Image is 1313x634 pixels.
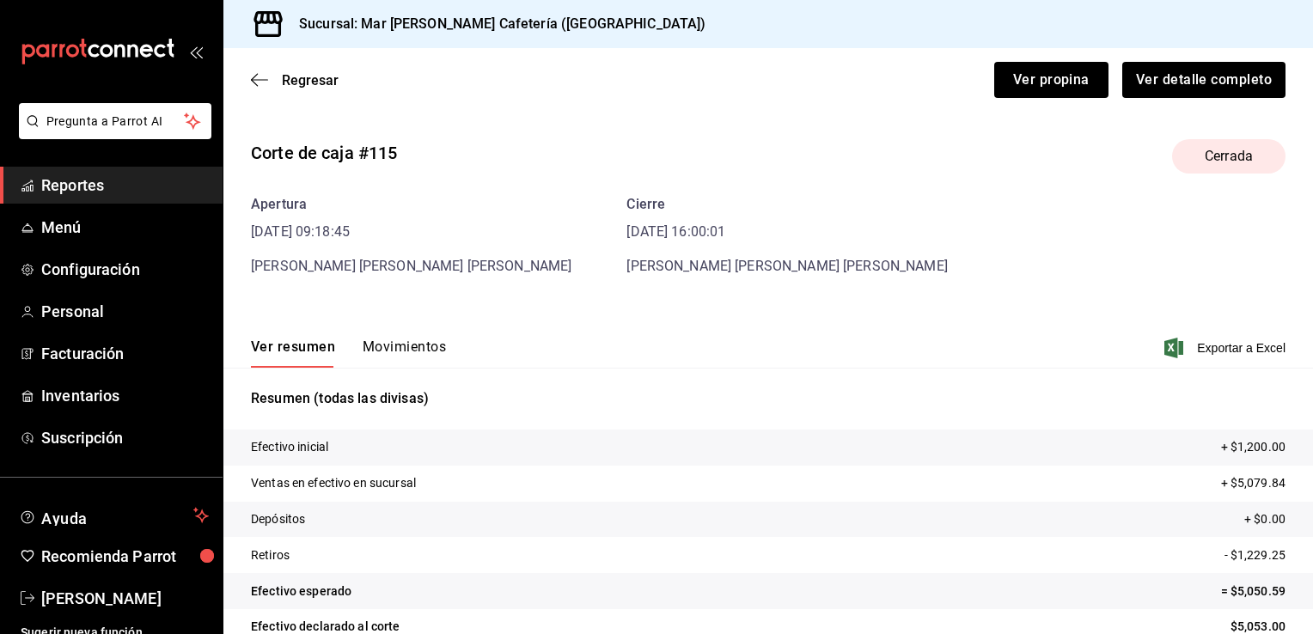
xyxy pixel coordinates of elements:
button: Ver propina [994,62,1108,98]
p: = $5,050.59 [1221,582,1286,600]
p: Efectivo esperado [251,582,351,600]
span: Ayuda [41,505,186,526]
time: [DATE] 16:00:01 [626,222,947,242]
p: + $0.00 [1244,510,1286,528]
p: Ventas en efectivo en sucursal [251,474,416,492]
span: Suscripción [41,426,209,449]
button: Ver resumen [251,338,335,368]
span: Cerrada [1194,146,1263,167]
span: Personal [41,300,209,323]
button: Exportar a Excel [1168,338,1286,358]
button: Pregunta a Parrot AI [19,103,211,139]
span: Facturación [41,342,209,365]
div: Apertura [251,194,571,215]
p: Depósitos [251,510,305,528]
div: Corte de caja #115 [251,140,397,166]
p: Efectivo inicial [251,438,328,456]
span: Regresar [282,72,339,88]
span: [PERSON_NAME] [PERSON_NAME] [PERSON_NAME] [251,258,571,274]
button: Regresar [251,72,339,88]
span: [PERSON_NAME] [PERSON_NAME] [PERSON_NAME] [626,258,947,274]
button: Ver detalle completo [1122,62,1286,98]
div: navigation tabs [251,338,446,368]
a: Pregunta a Parrot AI [12,125,211,143]
time: [DATE] 09:18:45 [251,222,571,242]
span: Menú [41,216,209,239]
div: Cierre [626,194,947,215]
span: Pregunta a Parrot AI [46,113,185,131]
span: [PERSON_NAME] [41,587,209,610]
span: Configuración [41,258,209,281]
p: + $5,079.84 [1221,474,1286,492]
button: open_drawer_menu [189,45,203,58]
span: Reportes [41,174,209,197]
p: Retiros [251,546,290,564]
button: Movimientos [363,338,446,368]
span: Recomienda Parrot [41,545,209,568]
span: Inventarios [41,384,209,407]
p: Resumen (todas las divisas) [251,388,1286,409]
h3: Sucursal: Mar [PERSON_NAME] Cafetería ([GEOGRAPHIC_DATA]) [285,14,706,34]
p: + $1,200.00 [1221,438,1286,456]
p: - $1,229.25 [1224,546,1286,564]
